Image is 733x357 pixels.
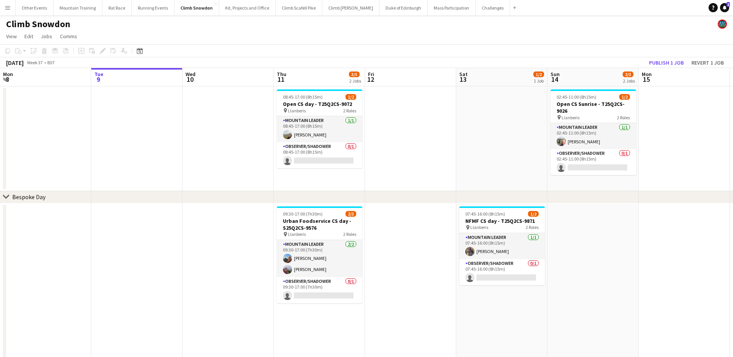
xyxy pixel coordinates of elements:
[533,71,544,77] span: 1/2
[276,75,286,84] span: 11
[343,231,356,237] span: 2 Roles
[428,0,476,15] button: Mass Participation
[623,71,633,77] span: 2/3
[277,240,362,277] app-card-role: Mountain Leader2/209:30-17:00 (7h30m)[PERSON_NAME][PERSON_NAME]
[16,0,53,15] button: Other Events
[619,94,630,100] span: 1/2
[283,94,323,100] span: 08:45-17:00 (8h15m)
[93,75,103,84] span: 9
[379,0,428,15] button: Duke of Edinburgh
[277,101,362,107] h3: Open CS day - T25Q2CS-9072
[277,277,362,303] app-card-role: Observer/Shadower0/109:30-17:00 (7h30m)
[47,60,55,65] div: BST
[623,78,635,84] div: 2 Jobs
[459,233,545,259] app-card-role: Mountain Leader1/107:45-16:00 (8h15m)[PERSON_NAME]
[720,3,729,12] a: 2
[41,33,52,40] span: Jobs
[38,31,55,41] a: Jobs
[283,211,323,217] span: 09:30-17:00 (7h30m)
[94,71,103,78] span: Tue
[322,0,379,15] button: Climb [PERSON_NAME]
[551,71,560,78] span: Sun
[534,78,544,84] div: 1 Job
[459,259,545,285] app-card-role: Observer/Shadower0/107:45-16:00 (8h15m)
[3,31,20,41] a: View
[276,0,322,15] button: Climb Scafell Pike
[551,149,636,175] app-card-role: Observer/Shadower0/102:45-11:00 (8h15m)
[458,75,468,84] span: 13
[277,89,362,168] app-job-card: 08:45-17:00 (8h15m)1/2Open CS day - T25Q2CS-9072 Llanberis2 RolesMountain Leader1/108:45-17:00 (8...
[349,71,360,77] span: 3/5
[6,18,70,30] h1: Climb Snowdon
[21,31,36,41] a: Edit
[551,123,636,149] app-card-role: Mountain Leader1/102:45-11:00 (8h15m)[PERSON_NAME]
[277,206,362,303] app-job-card: 09:30-17:00 (7h30m)2/3Urban Foodservice CS day - S25Q2CS-9576 Llanberis2 RolesMountain Leader2/20...
[459,71,468,78] span: Sat
[528,211,539,217] span: 1/2
[346,94,356,100] span: 1/2
[186,71,195,78] span: Wed
[465,211,505,217] span: 07:45-16:00 (8h15m)
[557,94,596,100] span: 02:45-11:00 (8h15m)
[184,75,195,84] span: 10
[12,193,45,201] div: Bespoke Day
[3,71,13,78] span: Mon
[219,0,276,15] button: Kit, Projects and Office
[549,75,560,84] span: 14
[277,217,362,231] h3: Urban Foodservice CS day - S25Q2CS-9576
[277,142,362,168] app-card-role: Observer/Shadower0/108:45-17:00 (8h15m)
[25,60,44,65] span: Week 37
[288,231,306,237] span: Llanberis
[688,58,727,68] button: Revert 1 job
[551,89,636,175] app-job-card: 02:45-11:00 (8h15m)1/2Open CS Sunrise - T25Q2CS-9026 Llanberis2 RolesMountain Leader1/102:45-11:0...
[277,71,286,78] span: Thu
[288,108,306,114] span: Llanberis
[367,75,374,84] span: 12
[6,59,24,67] div: [DATE]
[641,75,652,84] span: 15
[60,33,77,40] span: Comms
[459,217,545,224] h3: NFMF CS day - T25Q2CS-9871
[470,224,488,230] span: Llanberis
[646,58,687,68] button: Publish 1 job
[174,0,219,15] button: Climb Snowdon
[24,33,33,40] span: Edit
[53,0,102,15] button: Mountain Training
[2,75,13,84] span: 8
[349,78,361,84] div: 2 Jobs
[562,115,580,120] span: Llanberis
[642,71,652,78] span: Mon
[476,0,510,15] button: Challenges
[277,116,362,142] app-card-role: Mountain Leader1/108:45-17:00 (8h15m)[PERSON_NAME]
[346,211,356,217] span: 2/3
[718,19,727,29] app-user-avatar: Staff RAW Adventures
[6,33,17,40] span: View
[343,108,356,114] span: 2 Roles
[132,0,174,15] button: Running Events
[727,2,730,7] span: 2
[617,115,630,120] span: 2 Roles
[57,31,80,41] a: Comms
[526,224,539,230] span: 2 Roles
[102,0,132,15] button: Rat Race
[368,71,374,78] span: Fri
[551,101,636,114] h3: Open CS Sunrise - T25Q2CS-9026
[459,206,545,285] app-job-card: 07:45-16:00 (8h15m)1/2NFMF CS day - T25Q2CS-9871 Llanberis2 RolesMountain Leader1/107:45-16:00 (8...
